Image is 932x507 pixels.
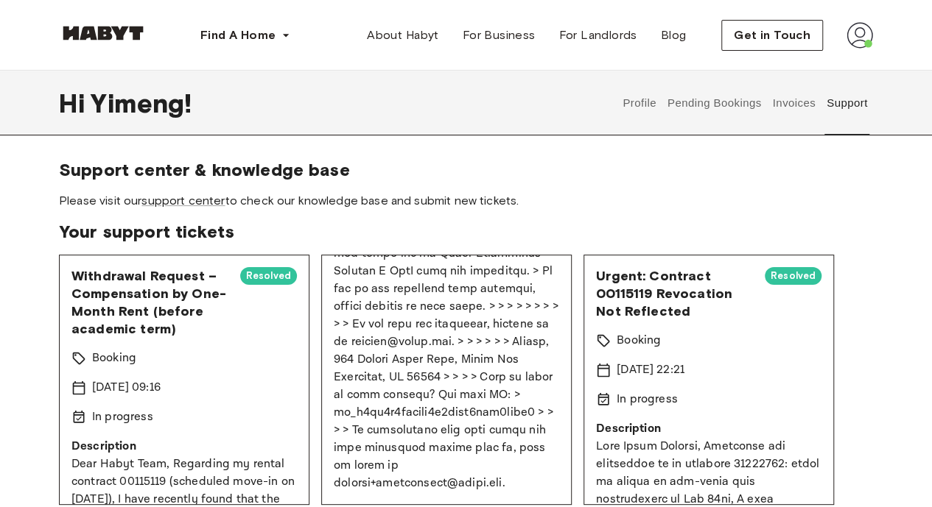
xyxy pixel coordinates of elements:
[847,22,873,49] img: avatar
[367,26,438,44] span: About Habyt
[596,267,753,320] span: Urgent: Contract 00115119 Revocation Not Reflected
[92,350,136,367] p: Booking
[665,71,763,135] button: Pending Bookings
[617,71,873,135] div: user profile tabs
[558,26,637,44] span: For Landlords
[355,21,450,50] a: About Habyt
[141,194,225,208] a: support center
[91,88,192,118] span: Yimeng !
[240,269,297,283] span: Resolved
[189,21,302,50] button: Find A Home
[771,71,817,135] button: Invoices
[765,269,821,283] span: Resolved
[200,26,276,44] span: Find A Home
[617,391,678,408] p: In progress
[59,193,873,209] span: Please visit our to check our knowledge base and submit new tickets.
[59,88,91,118] span: Hi
[617,332,661,350] p: Booking
[463,26,536,44] span: For Business
[59,159,873,181] span: Support center & knowledge base
[596,420,821,438] p: Description
[824,71,869,135] button: Support
[59,221,873,243] span: Your support tickets
[621,71,659,135] button: Profile
[71,438,297,455] p: Description
[59,26,147,40] img: Habyt
[71,267,228,338] span: Withdrawal Request – Compensation by One-Month Rent (before academic term)
[734,26,810,44] span: Get in Touch
[451,21,547,50] a: For Business
[617,361,684,379] p: [DATE] 22:21
[721,20,823,51] button: Get in Touch
[92,408,153,426] p: In progress
[547,21,648,50] a: For Landlords
[649,21,698,50] a: Blog
[92,379,161,397] p: [DATE] 09:16
[661,26,687,44] span: Blog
